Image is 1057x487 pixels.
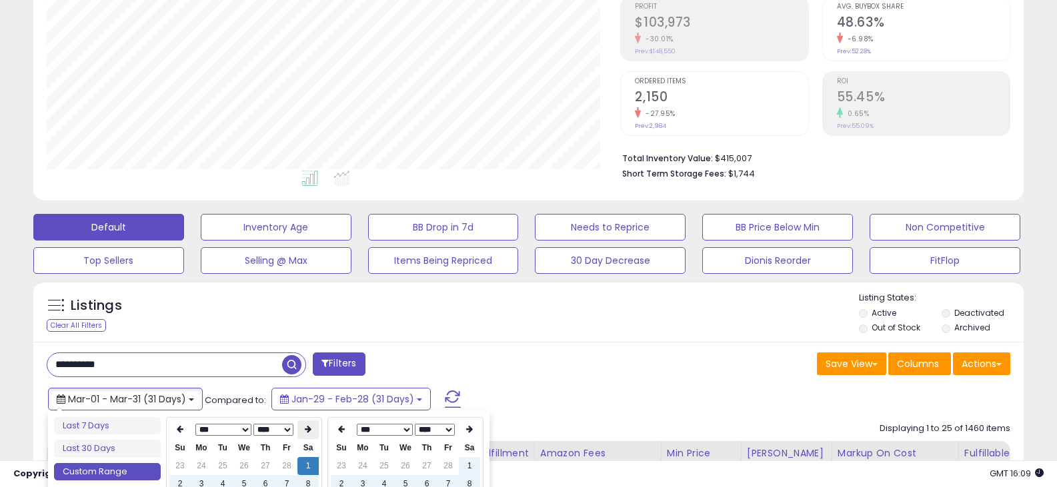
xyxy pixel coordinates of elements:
th: Sa [459,439,480,457]
th: Th [416,439,437,457]
div: Fulfillment Cost [477,446,529,474]
div: Displaying 1 to 25 of 1460 items [880,422,1010,435]
button: Default [33,214,184,241]
small: Prev: 55.09% [837,122,874,130]
th: Tu [373,439,395,457]
button: Dionis Reorder [702,247,853,274]
th: Mo [191,439,212,457]
td: 25 [373,457,395,475]
label: Out of Stock [872,322,920,333]
td: 27 [255,457,276,475]
h2: 48.63% [837,15,1010,33]
small: Prev: 2,984 [635,122,666,130]
button: BB Price Below Min [702,214,853,241]
button: Needs to Reprice [535,214,686,241]
small: -30.01% [641,34,674,44]
b: Short Term Storage Fees: [622,168,726,179]
h2: 55.45% [837,89,1010,107]
label: Active [872,307,896,318]
button: Non Competitive [870,214,1020,241]
h5: Listings [71,296,122,315]
button: Actions [953,352,1010,375]
span: Compared to: [205,394,266,406]
button: Save View [817,352,886,375]
button: Mar-01 - Mar-31 (31 Days) [48,388,203,410]
label: Archived [954,322,990,333]
div: Fulfillable Quantity [964,446,1010,474]
span: Jan-29 - Feb-28 (31 Days) [291,392,414,406]
label: Deactivated [954,307,1004,318]
td: 27 [416,457,437,475]
th: Fr [437,439,459,457]
span: 2025-08-14 16:09 GMT [990,467,1044,480]
li: Last 30 Days [54,440,161,458]
td: 1 [297,457,319,475]
strong: Copyright [13,467,62,480]
th: We [395,439,416,457]
h2: $103,973 [635,15,808,33]
span: Ordered Items [635,78,808,85]
div: Amazon Fees [540,446,656,460]
td: 23 [331,457,352,475]
button: FitFlop [870,247,1020,274]
td: 25 [212,457,233,475]
button: Top Sellers [33,247,184,274]
button: Filters [313,352,365,376]
button: Selling @ Max [201,247,351,274]
td: 28 [276,457,297,475]
td: 26 [395,457,416,475]
td: 24 [191,457,212,475]
span: Profit [635,3,808,11]
span: Columns [897,357,939,370]
small: Prev: $148,550 [635,47,676,55]
td: 23 [169,457,191,475]
th: Tu [212,439,233,457]
th: Su [331,439,352,457]
span: Avg. Buybox Share [837,3,1010,11]
td: 24 [352,457,373,475]
td: 1 [459,457,480,475]
span: $1,744 [728,167,755,180]
div: [PERSON_NAME] [747,446,826,460]
p: Listing States: [859,292,1024,304]
div: Markup on Cost [838,446,953,460]
td: 28 [437,457,459,475]
div: seller snap | | [13,468,231,480]
small: 0.65% [843,109,870,119]
button: BB Drop in 7d [368,214,519,241]
li: Last 7 Days [54,417,161,435]
button: Inventory Age [201,214,351,241]
th: Th [255,439,276,457]
li: Custom Range [54,463,161,481]
b: Total Inventory Value: [622,153,713,164]
span: ROI [837,78,1010,85]
th: Su [169,439,191,457]
div: Clear All Filters [47,319,106,332]
button: 30 Day Decrease [535,247,686,274]
th: We [233,439,255,457]
th: Sa [297,439,319,457]
small: -27.95% [641,109,676,119]
small: Prev: 52.28% [837,47,871,55]
button: Columns [888,352,951,375]
td: 26 [233,457,255,475]
button: Items Being Repriced [368,247,519,274]
div: Min Price [667,446,736,460]
span: Mar-01 - Mar-31 (31 Days) [68,392,186,406]
h2: 2,150 [635,89,808,107]
button: Jan-29 - Feb-28 (31 Days) [271,388,431,410]
th: Mo [352,439,373,457]
li: $415,007 [622,149,1000,165]
th: Fr [276,439,297,457]
small: -6.98% [843,34,874,44]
